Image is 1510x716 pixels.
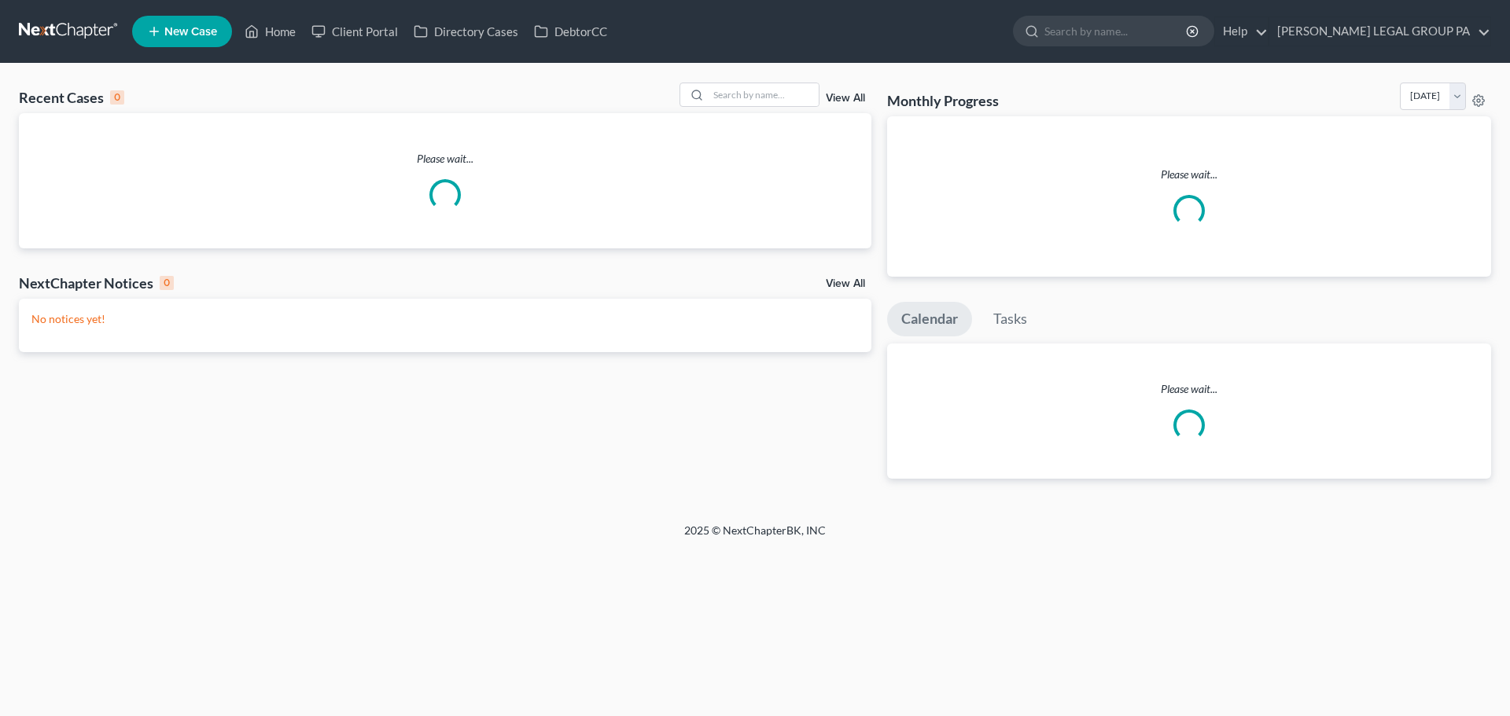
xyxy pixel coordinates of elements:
a: Tasks [979,302,1041,336]
p: Please wait... [887,381,1491,397]
div: 0 [110,90,124,105]
a: View All [826,278,865,289]
a: [PERSON_NAME] LEGAL GROUP PA [1269,17,1490,46]
a: Calendar [887,302,972,336]
a: Home [237,17,304,46]
a: Client Portal [304,17,406,46]
p: Please wait... [19,151,871,167]
div: 0 [160,276,174,290]
a: Directory Cases [406,17,526,46]
input: Search by name... [1044,17,1188,46]
a: DebtorCC [526,17,615,46]
a: Help [1215,17,1268,46]
div: NextChapter Notices [19,274,174,292]
div: 2025 © NextChapterBK, INC [307,523,1203,551]
p: Please wait... [900,167,1479,182]
input: Search by name... [709,83,819,106]
p: No notices yet! [31,311,859,327]
h3: Monthly Progress [887,91,999,110]
span: New Case [164,26,217,38]
a: View All [826,93,865,104]
div: Recent Cases [19,88,124,107]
